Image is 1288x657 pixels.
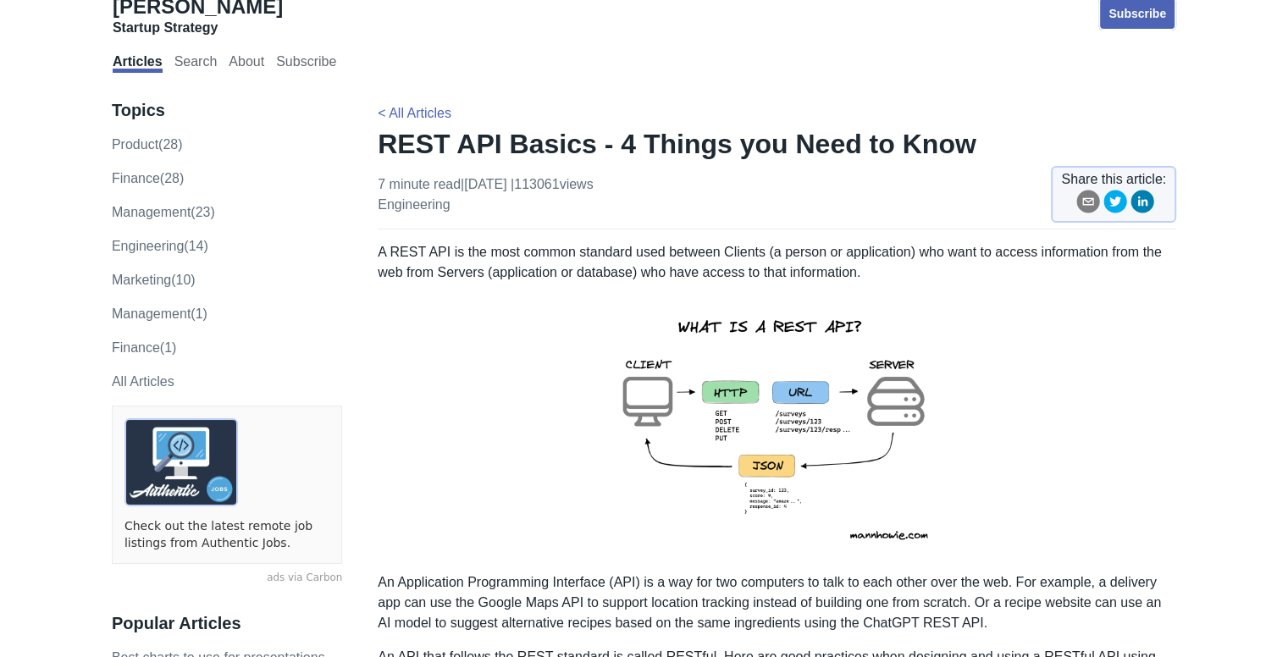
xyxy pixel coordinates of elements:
[124,418,238,506] img: ads via Carbon
[112,306,207,321] a: Management(1)
[112,100,342,121] h3: Topics
[113,19,283,36] div: Startup Strategy
[1076,190,1100,219] button: email
[1130,190,1154,219] button: linkedin
[112,340,176,355] a: Finance(1)
[378,572,1176,633] p: An Application Programming Interface (API) is a way for two computers to talk to each other over ...
[276,54,336,73] a: Subscribe
[113,54,163,73] a: Articles
[112,571,342,586] a: ads via Carbon
[112,239,208,253] a: engineering(14)
[112,205,215,219] a: management(23)
[112,613,342,634] h3: Popular Articles
[378,174,593,215] p: 7 minute read | [DATE]
[1103,190,1127,219] button: twitter
[378,127,1176,161] h1: REST API Basics - 4 Things you Need to Know
[124,518,329,551] a: Check out the latest remote job listings from Authentic Jobs.
[112,374,174,389] a: All Articles
[112,273,196,287] a: marketing(10)
[378,106,451,120] a: < All Articles
[229,54,264,73] a: About
[511,177,594,191] span: | 113061 views
[592,296,963,559] img: rest-api
[378,197,450,212] a: engineering
[1061,169,1166,190] span: Share this article:
[112,137,183,152] a: product(28)
[378,242,1176,283] p: A REST API is the most common standard used between Clients (a person or application) who want to...
[174,54,218,73] a: Search
[112,171,184,185] a: finance(28)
